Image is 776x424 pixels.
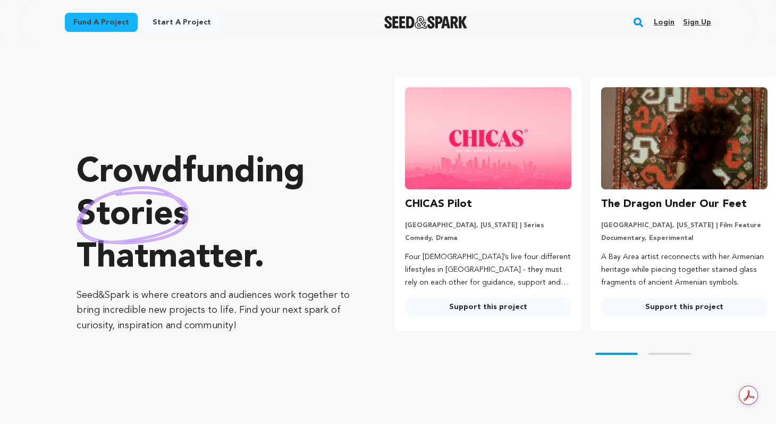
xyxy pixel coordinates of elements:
a: Seed&Spark Homepage [384,16,468,29]
p: Four [DEMOGRAPHIC_DATA]’s live four different lifestyles in [GEOGRAPHIC_DATA] - they must rely on... [405,251,571,289]
p: Crowdfunding that . [77,152,352,279]
p: [GEOGRAPHIC_DATA], [US_STATE] | Series [405,221,571,230]
a: Sign up [683,14,711,31]
h3: The Dragon Under Our Feet [601,196,747,213]
span: matter [148,241,254,275]
h3: CHICAS Pilot [405,196,472,213]
a: Support this project [601,297,767,317]
p: [GEOGRAPHIC_DATA], [US_STATE] | Film Feature [601,221,767,230]
img: The Dragon Under Our Feet image [601,87,767,189]
p: Seed&Spark is where creators and audiences work together to bring incredible new projects to life... [77,288,352,334]
a: Login [654,14,674,31]
p: Comedy, Drama [405,234,571,243]
img: CHICAS Pilot image [405,87,571,189]
p: Documentary, Experimental [601,234,767,243]
p: A Bay Area artist reconnects with her Armenian heritage while piecing together stained glass frag... [601,251,767,289]
a: Fund a project [65,13,138,32]
a: Support this project [405,297,571,317]
img: hand sketched image [77,186,189,244]
img: Seed&Spark Logo Dark Mode [384,16,468,29]
a: Start a project [144,13,220,32]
